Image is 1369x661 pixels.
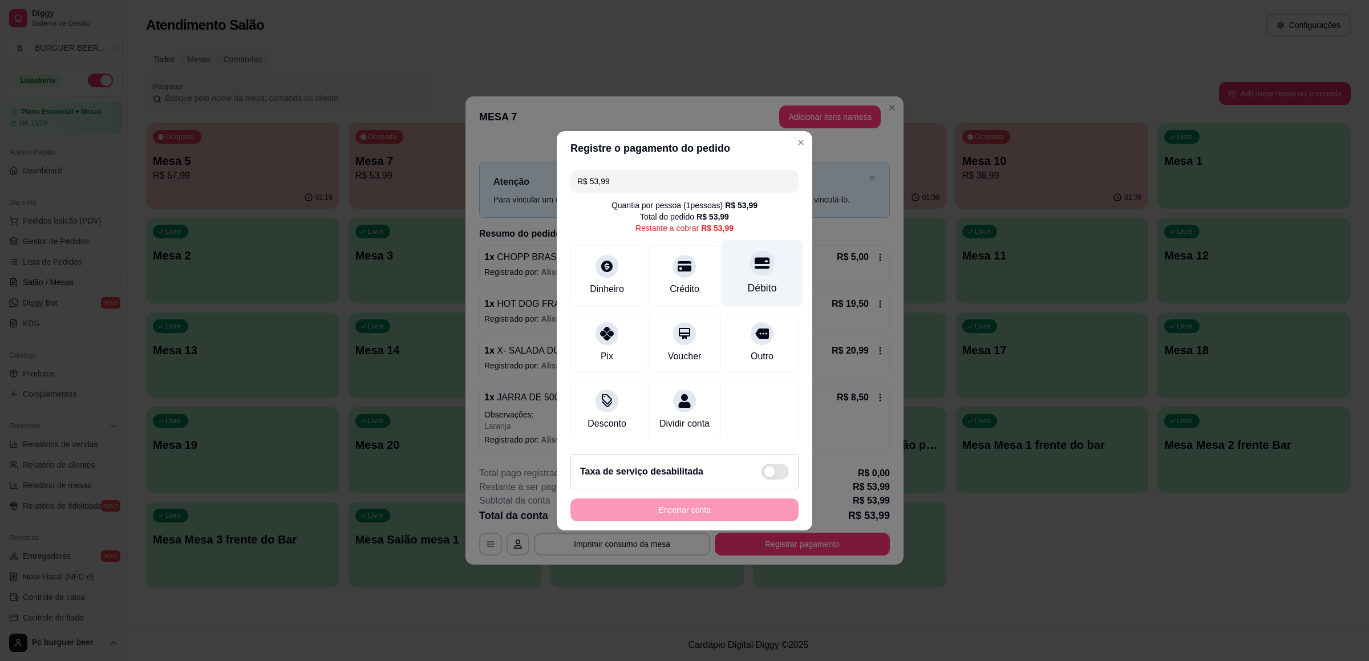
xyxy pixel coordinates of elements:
div: R$ 53,99 [696,211,729,222]
div: Outro [751,350,773,363]
div: Desconto [588,417,626,431]
div: Quantia por pessoa ( 1 pessoas) [611,200,758,211]
div: Dividir conta [659,417,710,431]
div: Pix [601,350,613,363]
button: Close [792,133,810,152]
div: Restante a cobrar [635,222,734,234]
h2: Taxa de serviço desabilitada [580,465,703,478]
div: Dinheiro [590,282,624,296]
header: Registre o pagamento do pedido [557,131,812,165]
div: Voucher [668,350,702,363]
div: Débito [748,281,777,295]
input: Ex.: hambúrguer de cordeiro [577,170,792,193]
div: Crédito [670,282,699,296]
div: R$ 53,99 [725,200,758,211]
div: Total do pedido [640,211,729,222]
div: R$ 53,99 [701,222,734,234]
